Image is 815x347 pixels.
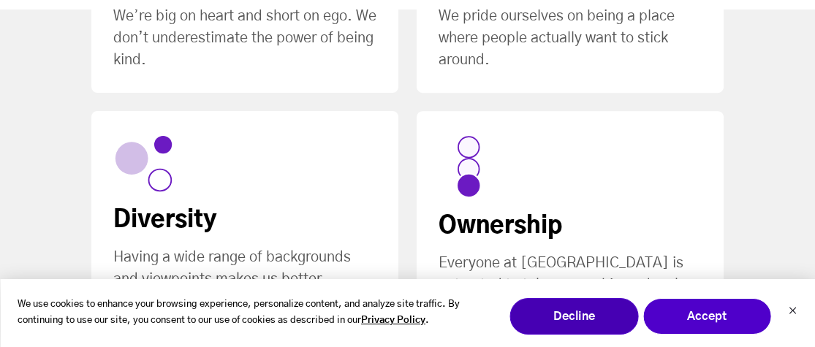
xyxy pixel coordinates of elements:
button: Dismiss cookie banner [788,305,797,320]
button: Accept [642,298,771,335]
div: Diversity [113,205,337,234]
div: Ownership [439,211,662,240]
div: We pride ourselves on being a place where people actually want to stick around. [439,5,702,71]
span: We’re big on heart and short on ego. We don’t underestimate the power of being kind. [113,9,376,67]
img: Property 1=Ownership [439,133,499,199]
button: Decline [509,298,638,335]
img: Property 1=Diversity [113,133,174,194]
div: Everyone at [GEOGRAPHIC_DATA] is entrusted to take ownership and make an impact from day one. [439,252,702,318]
a: Privacy Policy [361,313,425,329]
p: We use cookies to enhance your browsing experience, personalize content, and analyze site traffic... [18,297,471,330]
div: Having a wide range of backgrounds and viewpoints makes us better. [113,246,376,290]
